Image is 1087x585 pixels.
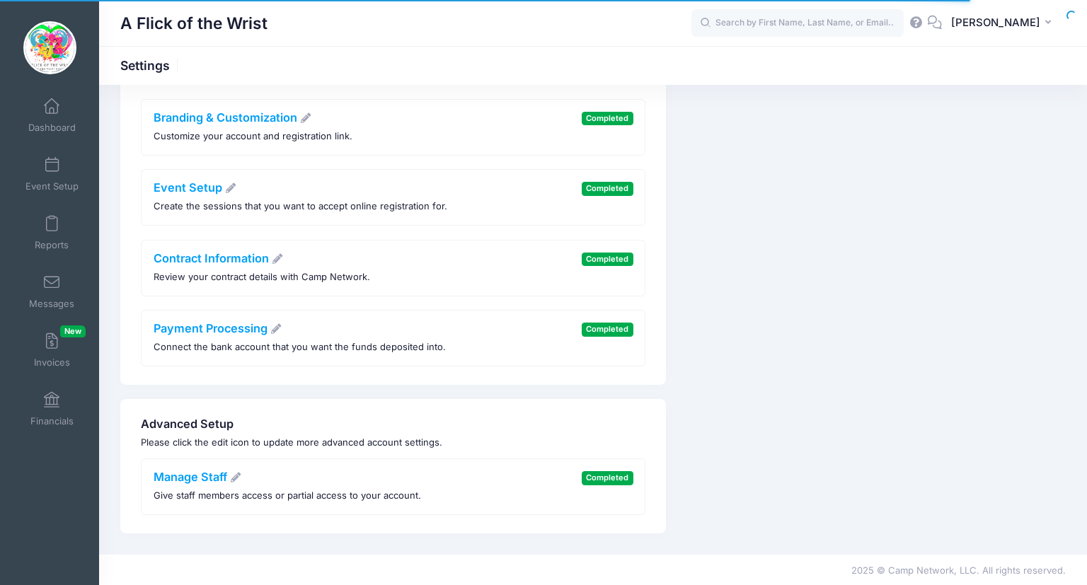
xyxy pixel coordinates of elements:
[582,253,633,266] span: Completed
[18,91,86,140] a: Dashboard
[942,7,1066,40] button: [PERSON_NAME]
[691,9,904,37] input: Search by First Name, Last Name, or Email...
[582,323,633,336] span: Completed
[141,417,645,431] h4: Advanced Setup
[60,325,86,337] span: New
[18,325,86,375] a: InvoicesNew
[154,180,237,195] a: Event Setup
[154,321,282,335] a: Payment Processing
[34,357,70,369] span: Invoices
[951,15,1040,30] span: [PERSON_NAME]
[18,267,86,316] a: Messages
[154,110,312,124] a: Branding & Customization
[154,470,242,484] a: Manage Staff
[18,384,86,434] a: Financials
[18,208,86,257] a: Reports
[120,7,268,40] h1: A Flick of the Wrist
[154,199,447,214] p: Create the sessions that you want to accept online registration for.
[18,149,86,199] a: Event Setup
[582,112,633,125] span: Completed
[154,489,421,503] p: Give staff members access or partial access to your account.
[582,471,633,485] span: Completed
[582,182,633,195] span: Completed
[23,21,76,74] img: A Flick of the Wrist
[851,564,1066,576] span: 2025 © Camp Network, LLC. All rights reserved.
[25,180,79,192] span: Event Setup
[154,340,446,354] p: Connect the bank account that you want the funds deposited into.
[154,129,352,144] p: Customize your account and registration link.
[154,270,370,284] p: Review your contract details with Camp Network.
[30,415,74,427] span: Financials
[120,58,182,73] h1: Settings
[35,239,69,251] span: Reports
[28,122,76,134] span: Dashboard
[29,298,74,310] span: Messages
[154,251,284,265] a: Contract Information
[141,436,645,450] p: Please click the edit icon to update more advanced account settings.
